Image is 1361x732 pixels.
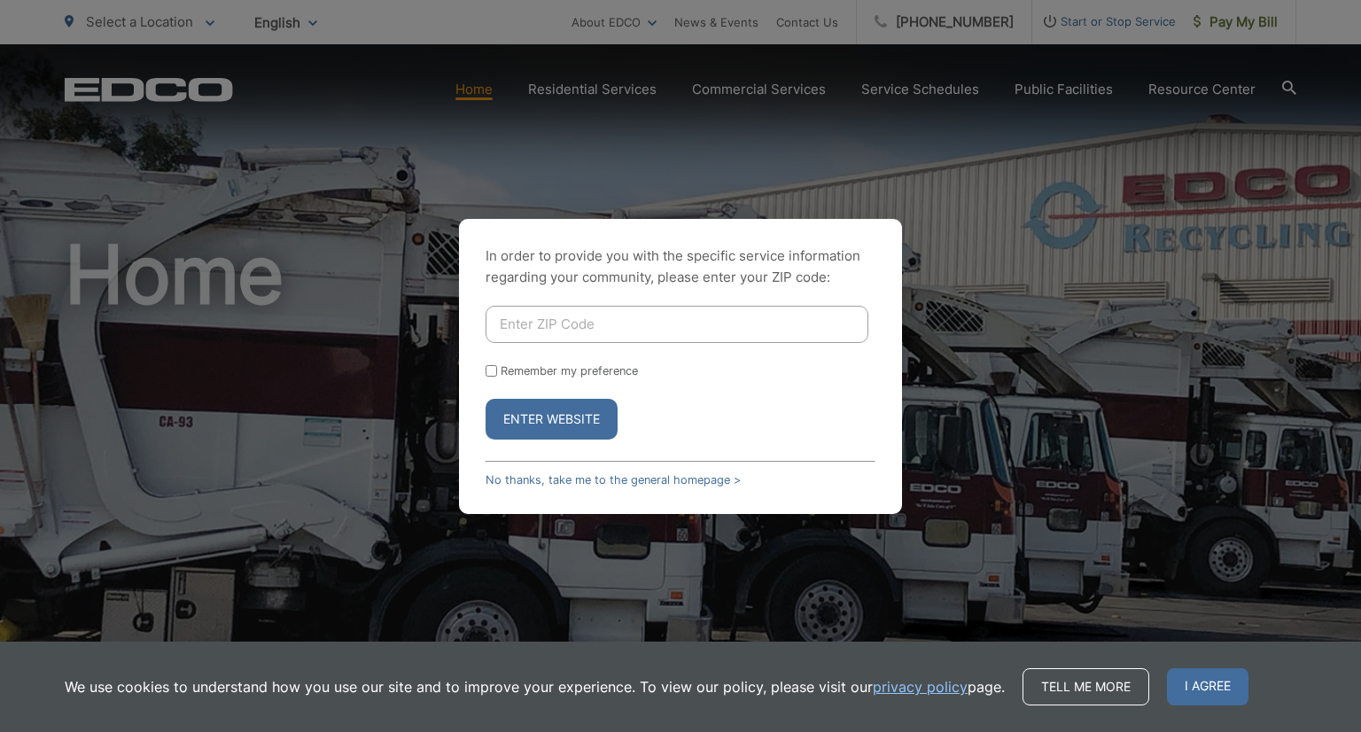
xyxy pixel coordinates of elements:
[65,676,1005,697] p: We use cookies to understand how you use our site and to improve your experience. To view our pol...
[486,306,868,343] input: Enter ZIP Code
[486,473,741,487] a: No thanks, take me to the general homepage >
[1167,668,1248,705] span: I agree
[501,364,638,378] label: Remember my preference
[486,245,875,288] p: In order to provide you with the specific service information regarding your community, please en...
[486,399,618,440] button: Enter Website
[1023,668,1149,705] a: Tell me more
[873,676,968,697] a: privacy policy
